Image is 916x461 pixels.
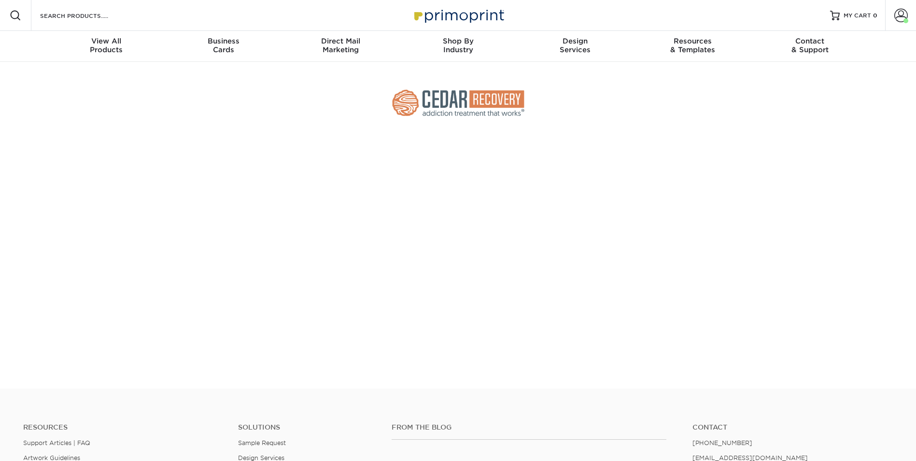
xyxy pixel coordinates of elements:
[238,423,377,432] h4: Solutions
[517,37,634,54] div: Services
[165,37,282,54] div: Cards
[634,31,751,62] a: Resources& Templates
[39,10,133,21] input: SEARCH PRODUCTS.....
[692,423,893,432] a: Contact
[399,37,517,45] span: Shop By
[517,31,634,62] a: DesignServices
[634,37,751,54] div: & Templates
[48,31,165,62] a: View AllProducts
[410,5,507,26] img: Primoprint
[282,37,399,45] span: Direct Mail
[238,439,286,447] a: Sample Request
[165,37,282,45] span: Business
[282,31,399,62] a: Direct MailMarketing
[634,37,751,45] span: Resources
[48,37,165,45] span: View All
[517,37,634,45] span: Design
[23,423,224,432] h4: Resources
[386,85,531,120] img: Cedar Recovery
[873,12,877,19] span: 0
[751,37,869,54] div: & Support
[23,439,90,447] a: Support Articles | FAQ
[751,31,869,62] a: Contact& Support
[692,439,752,447] a: [PHONE_NUMBER]
[48,37,165,54] div: Products
[751,37,869,45] span: Contact
[165,31,282,62] a: BusinessCards
[399,37,517,54] div: Industry
[392,423,666,432] h4: From the Blog
[399,31,517,62] a: Shop ByIndustry
[282,37,399,54] div: Marketing
[844,12,871,20] span: MY CART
